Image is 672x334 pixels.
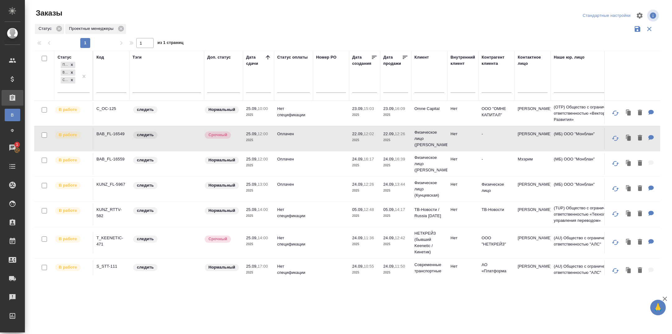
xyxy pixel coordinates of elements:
[635,236,645,249] button: Удалить
[133,207,201,215] div: следить
[61,62,68,68] div: Подтвержден
[59,208,77,214] p: В работе
[2,140,23,155] a: 1
[274,128,313,150] td: Оплачен
[515,260,551,282] td: [PERSON_NAME]
[204,207,240,215] div: Статус по умолчанию для стандартных заказов
[364,131,374,136] p: 12:02
[137,208,154,214] p: следить
[58,54,72,60] div: Статус
[581,11,632,21] div: split button
[450,235,475,241] p: Нет
[352,162,377,169] p: 2025
[352,264,364,269] p: 24.09,
[383,236,395,240] p: 24.09,
[274,178,313,200] td: Оплачен
[277,54,308,60] div: Статус оплаты
[59,157,77,163] p: В работе
[395,236,405,240] p: 12:42
[383,264,395,269] p: 24.09,
[450,54,475,67] div: Внутренний клиент
[608,131,623,146] button: Обновить
[414,155,444,173] p: Физическое лицо ([PERSON_NAME])
[395,106,405,111] p: 16:09
[39,26,54,32] p: Статус
[96,207,126,219] p: KUNZ_RTTV-582
[352,54,371,67] div: Дата создания
[518,54,548,67] div: Контактное лицо
[608,156,623,171] button: Обновить
[364,182,374,187] p: 12:26
[515,178,551,200] td: [PERSON_NAME]
[383,131,395,136] p: 22.09,
[96,181,126,188] p: KUNZ_FL-5967
[258,131,268,136] p: 12:00
[414,262,444,280] p: Современные транспортные технологии
[208,132,227,138] p: Срочный
[208,107,235,113] p: Нормальный
[623,182,635,195] button: Клонировать
[352,241,377,247] p: 2025
[54,156,90,165] div: Выставляет ПМ после принятия заказа от КМа
[608,106,623,121] button: Обновить
[383,241,408,247] p: 2025
[60,69,76,77] div: Подтвержден, В работе, Сдан без статистики
[450,263,475,270] p: Нет
[383,157,395,161] p: 24.09,
[623,132,635,145] button: Клонировать
[204,106,240,114] div: Статус по умолчанию для стандартных заказов
[246,188,271,194] p: 2025
[364,106,374,111] p: 15:03
[246,54,265,67] div: Дата сдачи
[274,260,313,282] td: Нет спецификации
[258,236,268,240] p: 14:00
[274,203,313,225] td: Нет спецификации
[137,182,154,188] p: следить
[414,207,444,219] p: ТВ-Новости / Russia [DATE]
[608,263,623,278] button: Обновить
[352,137,377,143] p: 2025
[450,181,475,188] p: Нет
[246,270,271,276] p: 2025
[414,129,444,148] p: Физическое лицо ([PERSON_NAME])
[133,131,201,139] div: следить
[137,236,154,242] p: следить
[352,131,364,136] p: 22.09,
[383,182,395,187] p: 24.09,
[59,182,77,188] p: В работе
[551,232,625,254] td: (AU) Общество с ограниченной ответственностью "АЛС"
[643,23,655,35] button: Сбросить фильтры
[12,141,22,148] span: 1
[551,153,625,175] td: (МБ) ООО "Монблан"
[647,10,660,21] span: Посмотреть информацию
[635,132,645,145] button: Удалить
[395,264,405,269] p: 11:50
[645,208,657,220] button: Для КМ: Индонезия Monthly Report_ August 2025-2
[450,131,475,137] p: Нет
[258,264,268,269] p: 17:00
[246,157,258,161] p: 25.09,
[623,107,635,119] button: Клонировать
[65,24,126,34] div: Проектные менеджеры
[208,236,227,242] p: Срочный
[551,101,625,126] td: (OTP) Общество с ограниченной ответственностью «Вектор Развития»
[395,182,405,187] p: 13:44
[54,131,90,139] div: Выставляет ПМ после принятия заказа от КМа
[395,131,405,136] p: 12:26
[352,188,377,194] p: 2025
[482,54,511,67] div: Контрагент клиента
[133,54,142,60] div: Тэги
[96,131,126,137] p: BAB_FL-16549
[133,106,201,114] div: следить
[274,153,313,175] td: Оплачен
[632,23,643,35] button: Сохранить фильтры
[635,182,645,195] button: Удалить
[59,107,77,113] p: В работе
[551,128,625,150] td: (МБ) ООО "Монблан"
[383,137,408,143] p: 2025
[551,202,625,227] td: (TUP) Общество с ограниченной ответственностью «Технологии управления переводом»
[623,157,635,170] button: Клонировать
[246,264,258,269] p: 25.09,
[258,106,268,111] p: 10:00
[653,301,663,314] span: 🙏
